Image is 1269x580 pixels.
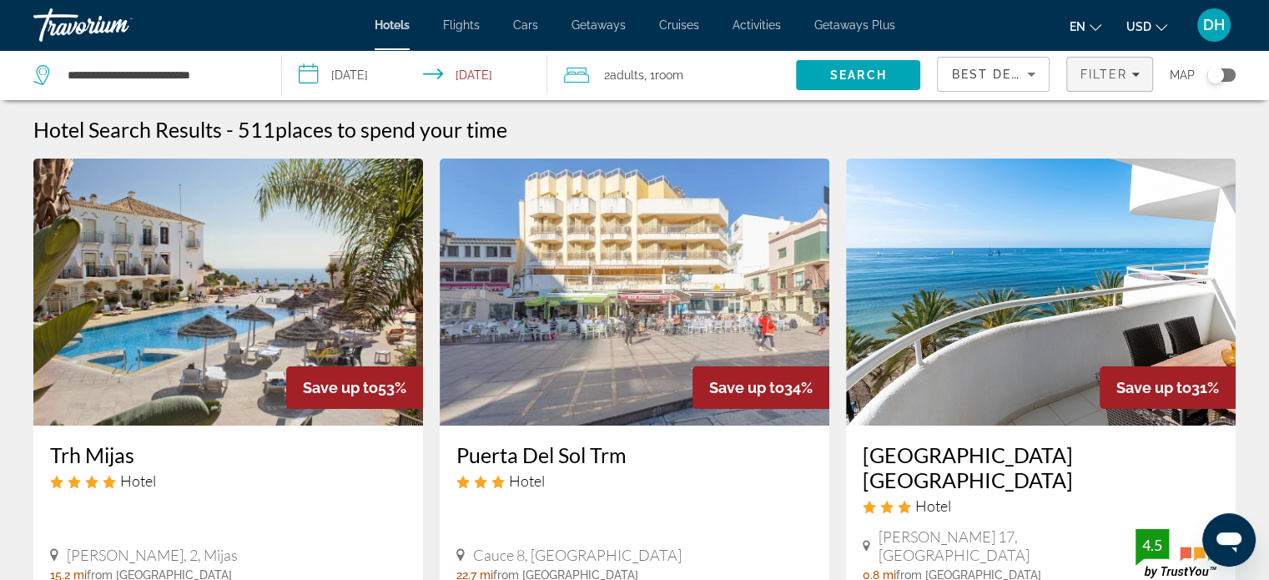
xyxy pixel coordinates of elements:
span: Best Deals [951,68,1038,81]
a: Hotels [375,18,410,32]
span: Cauce 8, [GEOGRAPHIC_DATA] [473,546,682,564]
a: Getaways Plus [814,18,895,32]
span: Save up to [303,379,378,396]
span: Hotel [120,472,156,490]
span: Save up to [709,379,784,396]
iframe: Button to launch messaging window [1202,513,1256,567]
a: Cruises [659,18,699,32]
button: Select check in and out date [282,50,547,100]
span: - [226,117,234,142]
button: Change currency [1126,14,1167,38]
div: 34% [692,366,829,409]
button: Travelers: 2 adults, 0 children [547,50,796,100]
span: Room [655,68,683,82]
span: Map [1170,63,1195,87]
img: TrustYou guest rating badge [1136,529,1219,578]
div: 53% [286,366,423,409]
a: [GEOGRAPHIC_DATA] [GEOGRAPHIC_DATA] [863,442,1219,492]
button: Filters [1066,57,1153,92]
h2: 511 [238,117,507,142]
span: Adults [610,68,644,82]
span: Search [830,68,887,82]
input: Search hotel destination [66,63,256,88]
button: User Menu [1192,8,1236,43]
img: Puerta Del Sol Trm [440,159,829,426]
span: Hotel [915,497,951,515]
span: DH [1203,17,1225,33]
span: [PERSON_NAME], 2, Mijas [67,546,238,564]
span: Hotel [509,472,545,490]
span: [PERSON_NAME] 17, [GEOGRAPHIC_DATA] [879,527,1136,564]
span: places to spend your time [275,117,507,142]
a: Trh Mijas [50,442,406,467]
div: 3 star Hotel [456,472,813,490]
button: Toggle map [1195,68,1236,83]
button: Change language [1070,14,1101,38]
a: Puerta Del Sol Trm [456,442,813,467]
a: Getaways [572,18,626,32]
img: Trh Mijas [33,159,423,426]
div: 31% [1100,366,1236,409]
a: Activities [733,18,781,32]
a: Cars [513,18,538,32]
img: Hapimag Resort Marbella [846,159,1236,426]
a: Flights [443,18,480,32]
span: en [1070,20,1085,33]
div: 3 star Hotel [863,497,1219,515]
mat-select: Sort by [951,64,1035,84]
span: Filter [1080,68,1127,81]
button: Search [796,60,920,90]
span: USD [1126,20,1151,33]
div: 4.5 [1136,535,1169,555]
span: Save up to [1116,379,1191,396]
h1: Hotel Search Results [33,117,222,142]
span: 2 [604,63,644,87]
a: Travorium [33,3,200,47]
span: , 1 [644,63,683,87]
div: 4 star Hotel [50,472,406,490]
